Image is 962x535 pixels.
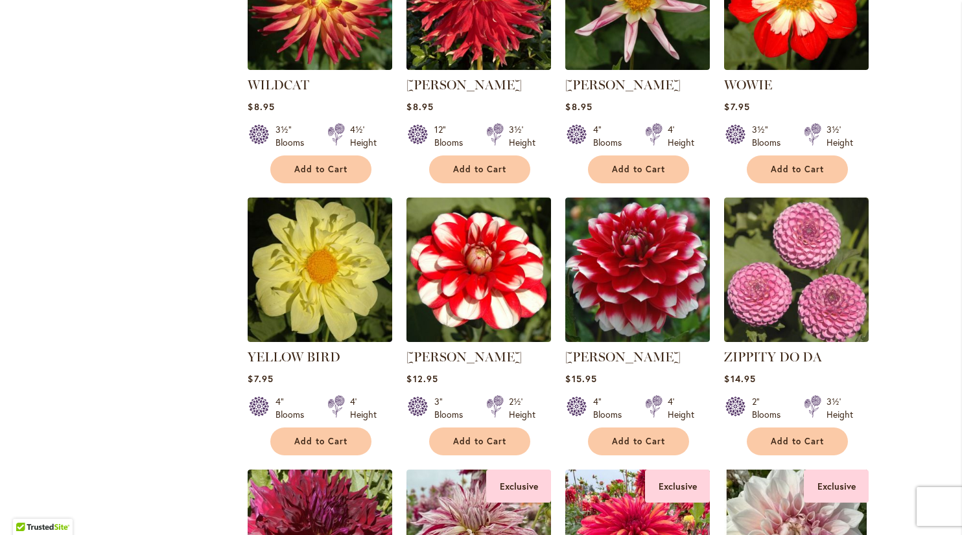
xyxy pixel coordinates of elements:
span: $8.95 [248,100,274,113]
a: YELLOW BIRD [248,349,340,365]
div: 4" Blooms [593,123,629,149]
span: Add to Cart [453,164,506,175]
div: 3½" Blooms [752,123,788,149]
button: Add to Cart [588,155,689,183]
a: ZAKARY ROBERT [565,332,710,345]
button: Add to Cart [270,427,371,455]
img: YELLOW BIRD [248,198,392,342]
a: ZIPPITY DO DA [724,332,869,345]
div: Exclusive [486,470,551,503]
span: $8.95 [406,100,433,113]
span: $7.95 [724,100,749,113]
button: Add to Cart [747,427,848,455]
div: Exclusive [804,470,869,503]
div: 4½' Height [350,123,377,149]
span: Add to Cart [612,436,665,447]
iframe: Launch Accessibility Center [10,489,46,525]
a: WILLIE WILLIE [565,60,710,73]
button: Add to Cart [747,155,848,183]
a: ZIPPITY DO DA [724,349,822,365]
a: [PERSON_NAME] [406,77,522,93]
div: 3½' Height [827,395,853,421]
img: ZAKARY ROBERT [565,198,710,342]
span: $8.95 [565,100,592,113]
span: $14.95 [724,372,755,385]
div: 4' Height [350,395,377,421]
button: Add to Cart [270,155,371,183]
div: 3½' Height [827,123,853,149]
span: Add to Cart [612,164,665,175]
span: $12.95 [406,372,438,385]
a: [PERSON_NAME] [406,349,522,365]
a: WOWIE [724,60,869,73]
span: Add to Cart [771,164,824,175]
a: WOWIE [724,77,772,93]
div: Exclusive [645,470,710,503]
a: YORO KOBI [406,332,551,345]
a: Wildman [406,60,551,73]
span: $7.95 [248,372,273,385]
a: WILDCAT [248,60,392,73]
div: 2½' Height [509,395,535,421]
span: $15.95 [565,372,596,385]
div: 4" Blooms [276,395,312,421]
a: [PERSON_NAME] [565,77,681,93]
div: 4" Blooms [593,395,629,421]
div: 12" Blooms [434,123,471,149]
span: Add to Cart [294,436,347,447]
button: Add to Cart [429,155,530,183]
a: [PERSON_NAME] [565,349,681,365]
a: YELLOW BIRD [248,332,392,345]
button: Add to Cart [588,427,689,455]
a: WILDCAT [248,77,309,93]
div: 3½" Blooms [276,123,312,149]
span: Add to Cart [453,436,506,447]
span: Add to Cart [771,436,824,447]
div: 4' Height [668,395,694,421]
div: 3" Blooms [434,395,471,421]
div: 4' Height [668,123,694,149]
div: 3½' Height [509,123,535,149]
button: Add to Cart [429,427,530,455]
img: ZIPPITY DO DA [724,198,869,342]
span: Add to Cart [294,164,347,175]
img: YORO KOBI [406,198,551,342]
div: 2" Blooms [752,395,788,421]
